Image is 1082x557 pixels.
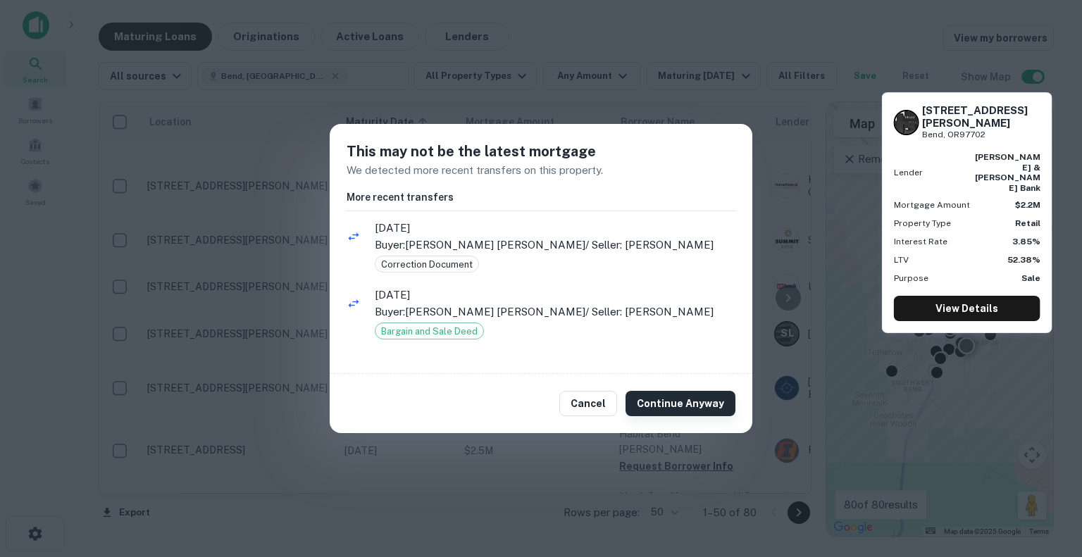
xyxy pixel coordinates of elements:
[975,152,1040,192] strong: [PERSON_NAME] & [PERSON_NAME] bank
[922,104,1040,130] h6: [STREET_ADDRESS][PERSON_NAME]
[894,166,923,179] p: Lender
[894,296,1040,321] a: View Details
[375,323,484,339] div: Bargain and Sale Deed
[1007,255,1040,265] strong: 52.38%
[375,303,735,320] p: Buyer: [PERSON_NAME] [PERSON_NAME] / Seller: [PERSON_NAME]
[375,220,735,237] span: [DATE]
[626,391,735,416] button: Continue Anyway
[375,258,478,272] span: Correction Document
[894,254,909,266] p: LTV
[375,287,735,303] span: [DATE]
[375,325,483,339] span: Bargain and Sale Deed
[894,217,951,230] p: Property Type
[1015,218,1040,228] strong: Retail
[1021,273,1040,283] strong: Sale
[1012,237,1040,246] strong: 3.85%
[347,189,735,205] h6: More recent transfers
[375,256,479,273] div: Correction Document
[347,162,735,179] p: We detected more recent transfers on this property.
[894,272,928,284] p: Purpose
[1012,444,1082,512] iframe: Chat Widget
[375,237,735,254] p: Buyer: [PERSON_NAME] [PERSON_NAME] / Seller: [PERSON_NAME]
[894,235,947,248] p: Interest Rate
[347,141,735,162] h5: This may not be the latest mortgage
[922,128,1040,142] p: Bend, OR97702
[894,199,970,211] p: Mortgage Amount
[1015,200,1040,210] strong: $2.2M
[559,391,617,416] button: Cancel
